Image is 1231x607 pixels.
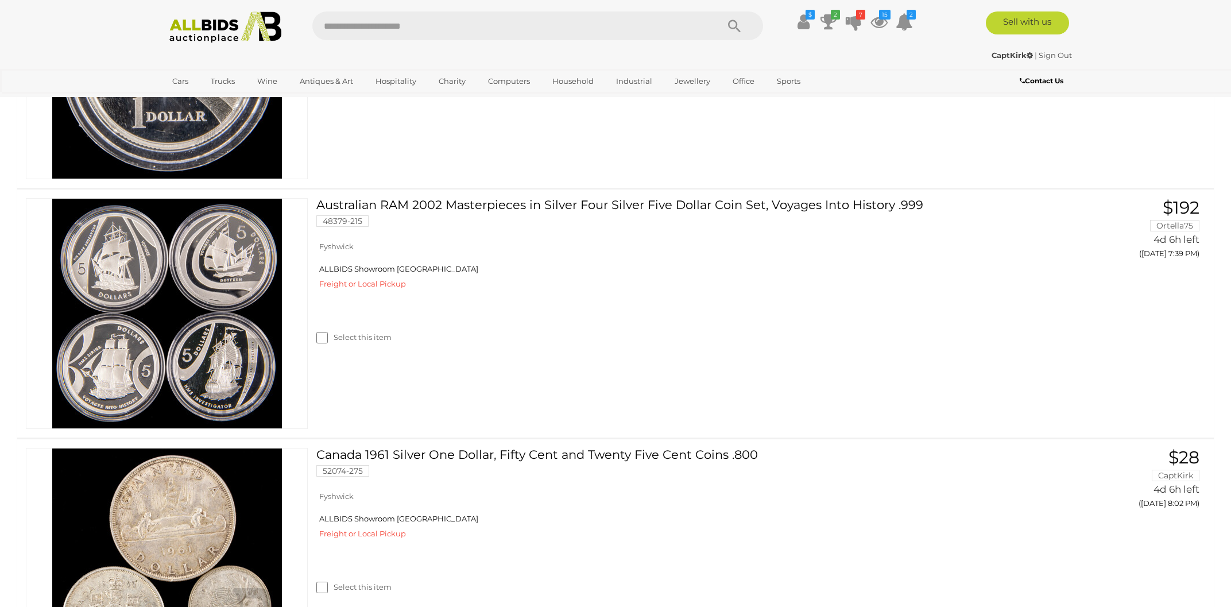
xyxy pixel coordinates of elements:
[820,11,837,32] a: 2
[292,72,361,91] a: Antiques & Art
[431,72,473,91] a: Charity
[165,91,261,110] a: [GEOGRAPHIC_DATA]
[325,448,1006,485] a: Canada 1961 Silver One Dollar, Fifty Cent and Twenty Five Cent Coins .800 52074-275
[316,332,392,343] label: Select this item
[52,199,282,428] img: 48379-215a.jpg
[992,51,1035,60] a: CaptKirk
[368,72,424,91] a: Hospitality
[545,72,601,91] a: Household
[806,10,815,20] i: $
[725,72,762,91] a: Office
[325,198,1006,235] a: Australian RAM 2002 Masterpieces in Silver Four Silver Five Dollar Coin Set, Voyages Into History...
[879,10,891,20] i: 15
[896,11,913,32] a: 2
[165,72,196,91] a: Cars
[1020,75,1066,87] a: Contact Us
[609,72,660,91] a: Industrial
[163,11,288,43] img: Allbids.com.au
[706,11,763,40] button: Search
[1168,447,1199,468] span: $28
[1023,198,1202,265] a: $192 Ortella75 4d 6h left ([DATE] 7:39 PM)
[250,72,285,91] a: Wine
[992,51,1033,60] strong: CaptKirk
[845,11,862,32] a: 7
[316,582,392,593] label: Select this item
[667,72,718,91] a: Jewellery
[986,11,1069,34] a: Sell with us
[1035,51,1037,60] span: |
[795,11,812,32] a: $
[1020,76,1063,85] b: Contact Us
[1023,448,1202,515] a: $28 CaptKirk 4d 6h left ([DATE] 8:02 PM)
[856,10,865,20] i: 7
[831,10,840,20] i: 2
[1039,51,1072,60] a: Sign Out
[907,10,916,20] i: 2
[870,11,888,32] a: 15
[769,72,808,91] a: Sports
[1163,197,1199,218] span: $192
[203,72,242,91] a: Trucks
[481,72,537,91] a: Computers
